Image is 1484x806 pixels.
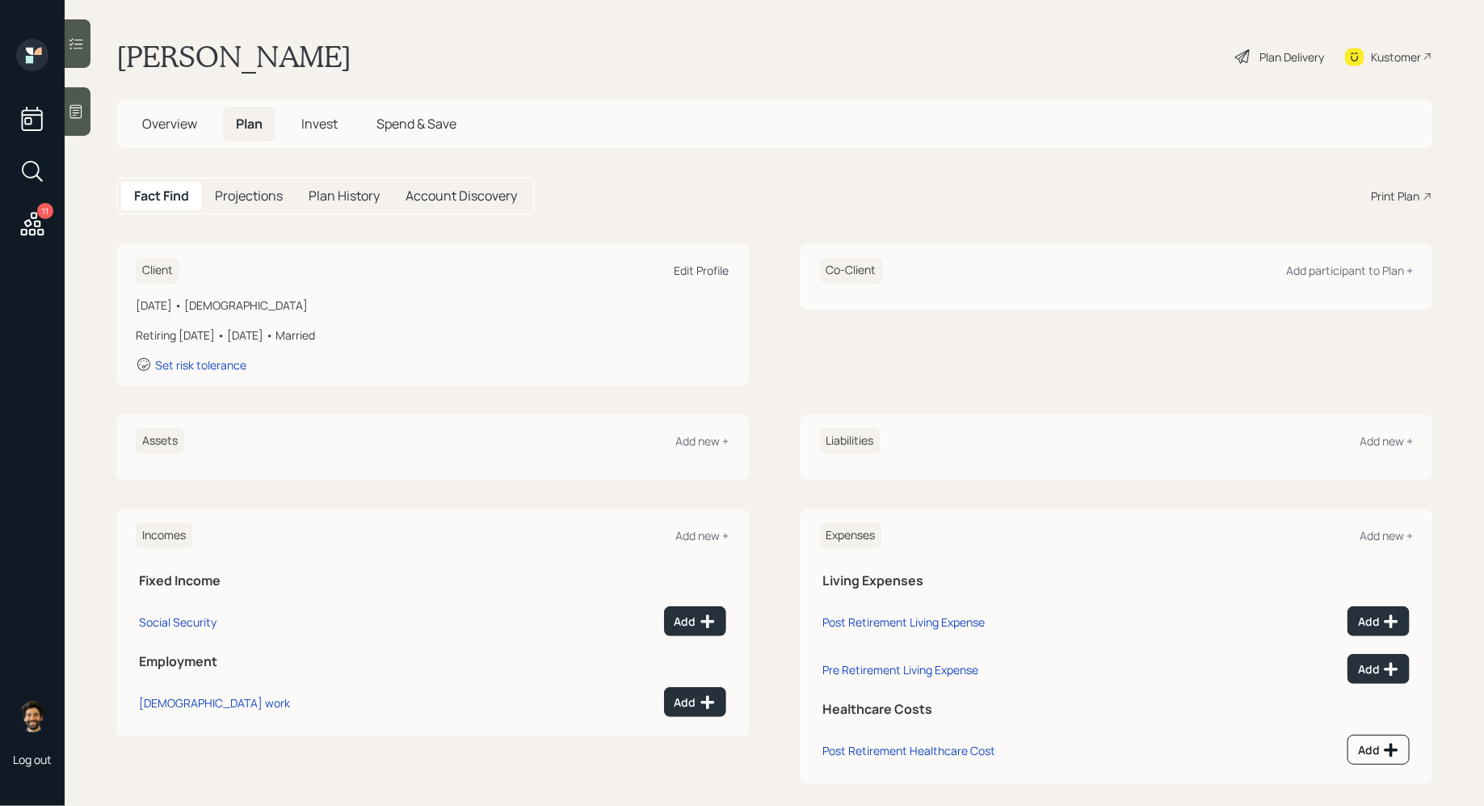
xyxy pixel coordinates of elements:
[116,39,351,74] h1: [PERSON_NAME]
[1358,614,1399,630] div: Add
[1371,188,1419,205] div: Print Plan
[136,522,192,549] h6: Incomes
[1347,654,1410,684] button: Add
[1358,661,1399,677] div: Add
[675,614,716,630] div: Add
[1286,263,1413,278] div: Add participant to Plan +
[136,297,729,314] div: [DATE] • [DEMOGRAPHIC_DATA]
[136,327,729,344] div: Retiring [DATE] • [DATE] • Married
[139,573,726,589] h5: Fixed Income
[820,522,882,549] h6: Expenses
[675,694,716,711] div: Add
[820,428,881,454] h6: Liabilities
[16,700,48,732] img: eric-schwartz-headshot.png
[1358,742,1399,758] div: Add
[215,188,283,204] h5: Projections
[664,687,726,717] button: Add
[823,573,1410,589] h5: Living Expenses
[139,695,290,711] div: [DEMOGRAPHIC_DATA] work
[136,257,179,284] h6: Client
[139,614,217,630] div: Social Security
[1259,49,1324,65] div: Plan Delivery
[823,702,1410,717] h5: Healthcare Costs
[823,614,986,630] div: Post Retirement Living Expense
[236,115,263,133] span: Plan
[134,188,189,204] h5: Fact Find
[301,115,338,133] span: Invest
[1347,606,1410,636] button: Add
[823,743,996,758] div: Post Retirement Healthcare Cost
[155,357,246,373] div: Set risk tolerance
[676,433,729,449] div: Add new +
[142,115,197,133] span: Overview
[1347,735,1410,765] button: Add
[13,752,52,767] div: Log out
[309,188,380,204] h5: Plan History
[1360,528,1413,543] div: Add new +
[1360,433,1413,449] div: Add new +
[676,528,729,543] div: Add new +
[664,606,726,636] button: Add
[675,263,729,278] div: Edit Profile
[139,654,726,669] h5: Employment
[136,428,184,454] h6: Assets
[37,203,53,219] div: 11
[820,257,883,284] h6: Co-Client
[823,662,979,677] div: Pre Retirement Living Expense
[376,115,456,133] span: Spend & Save
[406,188,517,204] h5: Account Discovery
[1371,49,1421,65] div: Kustomer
